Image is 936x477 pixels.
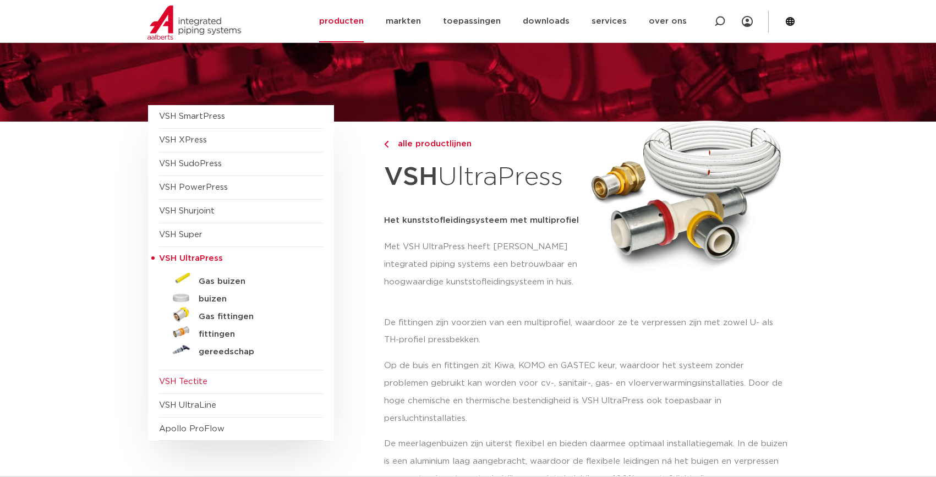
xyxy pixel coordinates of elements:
[159,183,228,191] a: VSH PowerPress
[159,288,323,306] a: buizen
[159,425,225,433] a: Apollo ProFlow
[159,306,323,324] a: Gas fittingen
[159,271,323,288] a: Gas buizen
[384,314,789,349] p: De fittingen zijn voorzien van een multiprofiel, waardoor ze te verpressen zijn met zowel U- als ...
[159,160,222,168] a: VSH SudoPress
[159,136,207,144] a: VSH XPress
[384,141,388,148] img: chevron-right.svg
[384,156,583,199] h1: UltraPress
[159,112,225,120] a: VSH SmartPress
[159,231,202,239] a: VSH Super
[199,294,308,304] h5: buizen
[159,207,215,215] a: VSH Shurjoint
[384,165,438,190] strong: VSH
[159,341,323,359] a: gereedschap
[199,312,308,322] h5: Gas fittingen
[159,254,223,262] span: VSH UltraPress
[384,212,583,229] h5: Het kunststofleidingsysteem met multiprofiel
[384,238,583,291] p: Met VSH UltraPress heeft [PERSON_NAME] integrated piping systems een betrouwbaar en hoogwaardige ...
[391,140,472,148] span: alle productlijnen
[199,277,308,287] h5: Gas buizen
[199,330,308,339] h5: fittingen
[159,324,323,341] a: fittingen
[384,138,583,151] a: alle productlijnen
[159,401,216,409] a: VSH UltraLine
[159,377,207,386] a: VSH Tectite
[384,357,789,427] p: Op de buis en fittingen zit Kiwa, KOMO en GASTEC keur, waardoor het systeem zonder problemen gebr...
[199,347,308,357] h5: gereedschap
